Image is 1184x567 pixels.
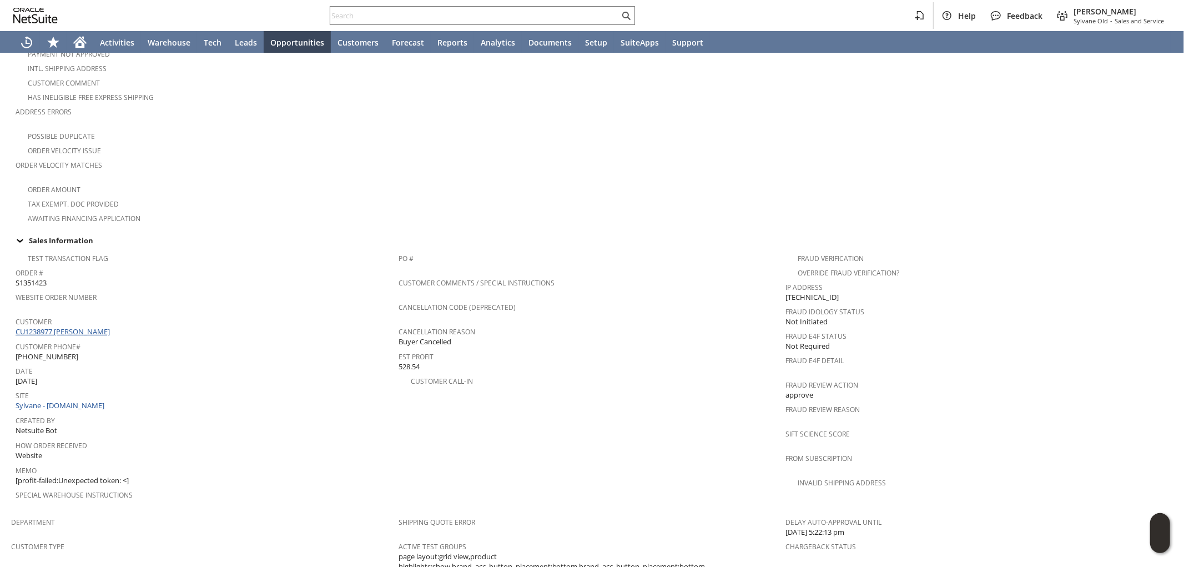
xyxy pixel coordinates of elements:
[1074,17,1108,25] span: Sylvane Old
[1074,6,1164,17] span: [PERSON_NAME]
[785,307,864,317] a: Fraud Idology Status
[585,37,607,48] span: Setup
[16,352,78,362] span: [PHONE_NUMBER]
[67,31,93,53] a: Home
[1110,17,1112,25] span: -
[399,518,475,527] a: Shipping Quote Error
[798,254,864,263] a: Fraud Verification
[785,429,850,439] a: Sift Science Score
[100,37,134,48] span: Activities
[16,160,102,170] a: Order Velocity Matches
[16,367,33,376] a: Date
[1115,17,1164,25] span: Sales and Service
[204,37,221,48] span: Tech
[13,31,40,53] a: Recent Records
[264,31,331,53] a: Opportunities
[798,268,899,278] a: Override Fraud Verification?
[619,9,633,22] svg: Search
[1150,534,1170,554] span: Oracle Guided Learning Widget. To move around, please hold and drag
[785,341,830,352] span: Not Required
[337,37,379,48] span: Customers
[28,132,95,141] a: Possible Duplicate
[47,36,60,49] svg: Shortcuts
[148,37,190,48] span: Warehouse
[73,36,87,49] svg: Home
[16,391,29,400] a: Site
[331,31,385,53] a: Customers
[141,31,197,53] a: Warehouse
[16,278,47,288] span: S1351423
[785,542,856,551] a: Chargeback Status
[20,36,33,49] svg: Recent Records
[28,64,107,73] a: Intl. Shipping Address
[528,37,572,48] span: Documents
[1007,11,1042,21] span: Feedback
[16,317,52,327] a: Customer
[399,327,475,337] a: Cancellation Reason
[28,93,154,102] a: Has Ineligible Free Express Shipping
[621,37,659,48] span: SuiteApps
[785,380,858,390] a: Fraud Review Action
[16,400,107,410] a: Sylvane - [DOMAIN_NAME]
[11,233,1168,248] div: Sales Information
[16,416,55,425] a: Created By
[16,441,87,450] a: How Order Received
[270,37,324,48] span: Opportunities
[197,31,228,53] a: Tech
[399,278,555,288] a: Customer Comments / Special Instructions
[330,9,619,22] input: Search
[93,31,141,53] a: Activities
[785,332,847,341] a: Fraud E4F Status
[798,478,886,488] a: Invalid Shipping Address
[16,490,133,500] a: Special Warehouse Instructions
[16,376,37,387] span: [DATE]
[399,254,414,263] a: PO #
[399,352,434,362] a: Est Profit
[16,425,57,436] span: Netsuite Bot
[785,356,844,365] a: Fraud E4F Detail
[16,327,113,337] a: CU1238977 [PERSON_NAME]
[431,31,474,53] a: Reports
[28,78,100,88] a: Customer Comment
[481,37,515,48] span: Analytics
[11,518,55,527] a: Department
[785,454,852,463] a: From Subscription
[399,337,451,347] span: Buyer Cancelled
[785,292,839,303] span: [TECHNICAL_ID]
[228,31,264,53] a: Leads
[28,199,119,209] a: Tax Exempt. Doc Provided
[28,146,101,155] a: Order Velocity Issue
[11,233,1173,248] td: Sales Information
[16,107,72,117] a: Address Errors
[522,31,578,53] a: Documents
[399,303,516,312] a: Cancellation Code (deprecated)
[28,254,108,263] a: Test Transaction Flag
[785,518,881,527] a: Delay Auto-Approval Until
[1150,513,1170,553] iframe: Click here to launch Oracle Guided Learning Help Panel
[411,377,473,386] a: Customer Call-in
[16,466,37,475] a: Memo
[578,31,614,53] a: Setup
[785,283,823,292] a: IP Address
[235,37,257,48] span: Leads
[958,11,976,21] span: Help
[16,450,42,461] span: Website
[11,542,64,551] a: Customer Type
[392,37,424,48] span: Forecast
[785,527,844,538] span: [DATE] 5:22:13 pm
[614,31,666,53] a: SuiteApps
[16,475,129,486] span: [profit-failed:Unexpected token: <]
[785,390,813,400] span: approve
[13,8,58,23] svg: logo
[28,214,140,223] a: Awaiting Financing Application
[385,31,431,53] a: Forecast
[40,31,67,53] div: Shortcuts
[672,37,703,48] span: Support
[28,49,110,59] a: Payment not approved
[16,268,43,278] a: Order #
[785,405,860,414] a: Fraud Review Reason
[399,362,420,372] span: 528.54
[399,542,466,551] a: Active Test Groups
[16,342,80,352] a: Customer Phone#
[28,185,80,194] a: Order Amount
